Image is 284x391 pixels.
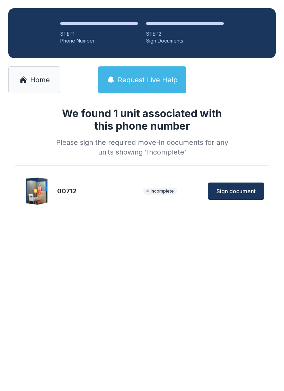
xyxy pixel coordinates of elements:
div: 00712 [57,186,140,196]
span: Sign document [216,187,256,195]
span: Home [30,75,50,85]
span: Request Live Help [118,75,178,85]
div: Phone Number [60,37,138,44]
div: Please sign the required move-in documents for any units showing 'Incomplete' [53,138,231,157]
div: Sign Documents [146,37,224,44]
div: STEP 1 [60,30,138,37]
span: Incomplete [143,188,177,195]
div: STEP 2 [146,30,224,37]
h1: We found 1 unit associated with this phone number [53,107,231,132]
